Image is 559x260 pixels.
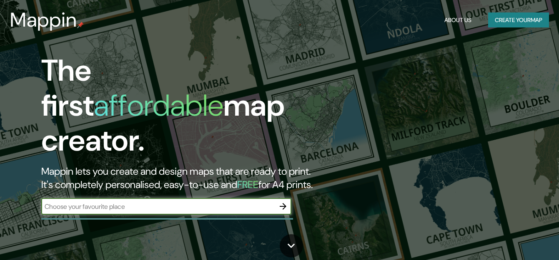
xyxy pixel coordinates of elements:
button: Create yourmap [488,12,549,28]
button: About Us [441,12,475,28]
h3: Mappin [10,8,77,32]
input: Choose your favourite place [41,202,275,211]
h1: affordable [94,86,223,125]
h1: The first map creator. [41,53,321,165]
h2: Mappin lets you create and design maps that are ready to print. It's completely personalised, eas... [41,165,321,191]
h5: FREE [237,178,258,191]
img: mappin-pin [77,22,84,28]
